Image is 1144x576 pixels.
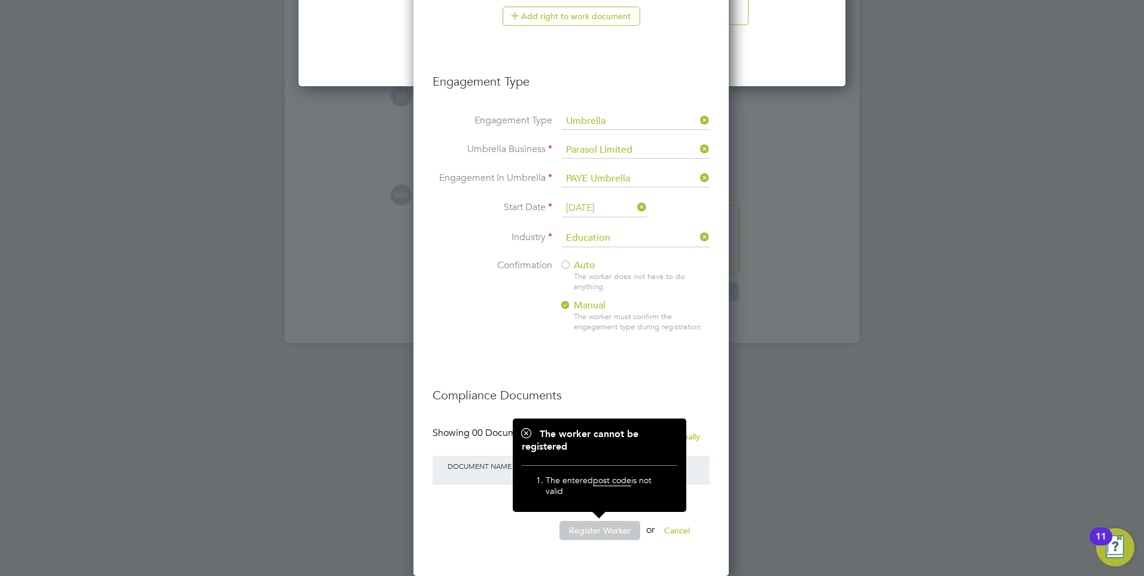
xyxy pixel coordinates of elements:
[472,427,534,439] span: 00 Documents
[655,521,699,540] button: Cancel
[574,312,709,332] div: The worker must confirm the engagement type during registration.
[433,143,552,156] label: Umbrella Business
[562,171,710,187] input: Search for...
[433,375,710,403] h3: Compliance Documents
[522,428,677,453] h1: The worker cannot be registered
[559,259,595,271] span: Auto
[1096,528,1134,566] button: Open Resource Center, 11 new notifications
[433,62,710,89] h3: Engagement Type
[433,259,552,272] label: Confirmation
[562,142,710,159] input: Search for...
[562,199,647,217] input: Select one
[433,114,552,127] label: Engagement Type
[433,427,537,439] div: Showing
[562,113,710,130] input: Select one
[1096,536,1106,552] div: 11
[559,521,640,540] button: Register Worker
[433,521,710,552] li: or
[503,7,640,26] button: Add right to work document
[546,475,665,502] li: The entered is not valid
[433,231,552,244] label: Industry
[445,456,515,476] div: Document Name
[433,172,552,184] label: Engagement In Umbrella
[559,299,606,311] span: Manual
[433,201,552,214] label: Start Date
[562,229,710,247] input: Search for...
[574,272,709,292] div: The worker does not have to do anything.
[593,475,631,486] span: post code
